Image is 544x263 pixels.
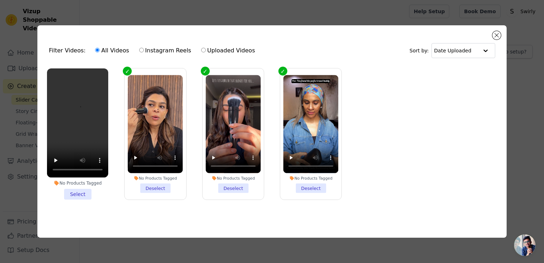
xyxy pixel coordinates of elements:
div: No Products Tagged [47,180,108,186]
label: All Videos [95,46,129,55]
div: Filter Videos: [49,42,259,59]
div: Sort by: [409,43,495,58]
a: Open chat [514,234,535,256]
label: Instagram Reels [139,46,192,55]
label: Uploaded Videos [201,46,255,55]
button: Close modal [492,31,501,40]
div: No Products Tagged [283,176,339,181]
div: No Products Tagged [128,176,183,181]
div: No Products Tagged [205,176,261,181]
